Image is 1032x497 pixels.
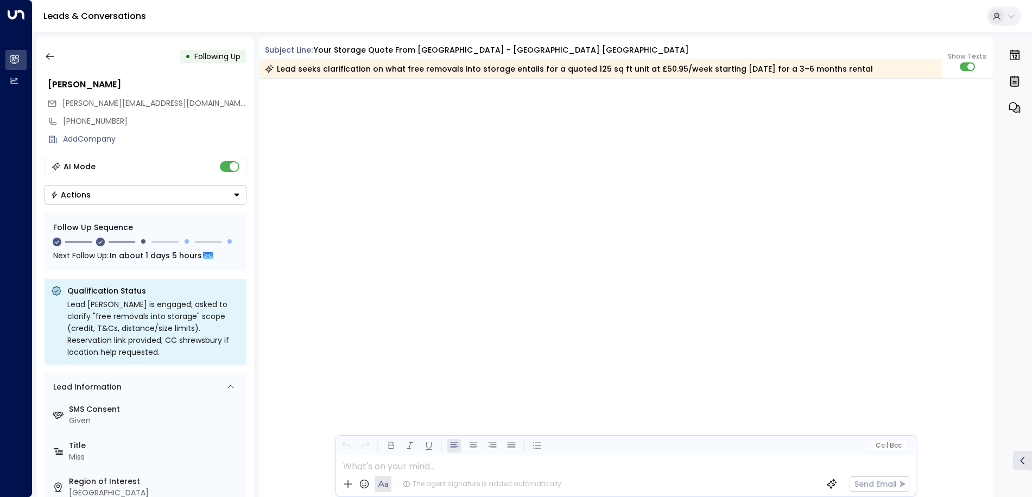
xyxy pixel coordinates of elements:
[62,98,248,109] span: [PERSON_NAME][EMAIL_ADDRESS][DOMAIN_NAME]
[63,116,246,127] div: [PHONE_NUMBER]
[69,415,242,426] div: Given
[43,10,146,22] a: Leads & Conversations
[403,479,561,489] div: The agent signature is added automatically
[69,440,242,451] label: Title
[110,250,202,262] span: In about 1 days 5 hours
[876,442,902,449] span: Cc Bcc
[53,250,238,262] div: Next Follow Up:
[265,63,873,74] div: Lead seeks clarification on what free removals into storage entails for a quoted 125 sq ft unit a...
[53,222,238,233] div: Follow Up Sequence
[67,298,240,358] div: Lead [PERSON_NAME] is engaged; asked to clarify "free removals into storage" scope (credit, T&Cs,...
[64,161,96,172] div: AI Mode
[45,185,246,205] button: Actions
[871,441,906,451] button: Cc|Bcc
[49,381,122,393] div: Lead Information
[67,285,240,296] p: Qualification Status
[69,476,242,487] label: Region of Interest
[265,44,313,55] span: Subject Line:
[50,190,91,200] div: Actions
[314,44,689,56] div: Your storage quote from [GEOGRAPHIC_DATA] - [GEOGRAPHIC_DATA] [GEOGRAPHIC_DATA]
[69,404,242,415] label: SMS Consent
[62,98,246,109] span: laura-bloomer@hotmail.com
[185,47,191,66] div: •
[48,78,246,91] div: [PERSON_NAME]
[339,439,353,453] button: Undo
[358,439,372,453] button: Redo
[194,51,240,62] span: Following Up
[45,185,246,205] div: Button group with a nested menu
[69,451,242,463] div: Miss
[63,133,246,145] div: AddCompany
[948,52,986,61] span: Show Texts
[886,442,888,449] span: |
